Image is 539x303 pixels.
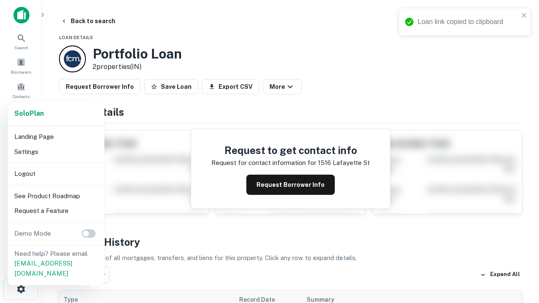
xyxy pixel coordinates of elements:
[11,144,101,159] li: Settings
[11,189,101,204] li: See Product Roadmap
[11,203,101,218] li: Request a Feature
[14,260,72,277] a: [EMAIL_ADDRESS][DOMAIN_NAME]
[14,249,98,279] p: Need help? Please email
[521,12,527,20] button: close
[14,109,44,117] strong: Solo Plan
[11,166,101,181] li: Logout
[11,129,101,144] li: Landing Page
[14,109,44,119] a: SoloPlan
[418,17,519,27] div: Loan link copied to clipboard
[497,236,539,276] iframe: Chat Widget
[11,229,54,239] p: Demo Mode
